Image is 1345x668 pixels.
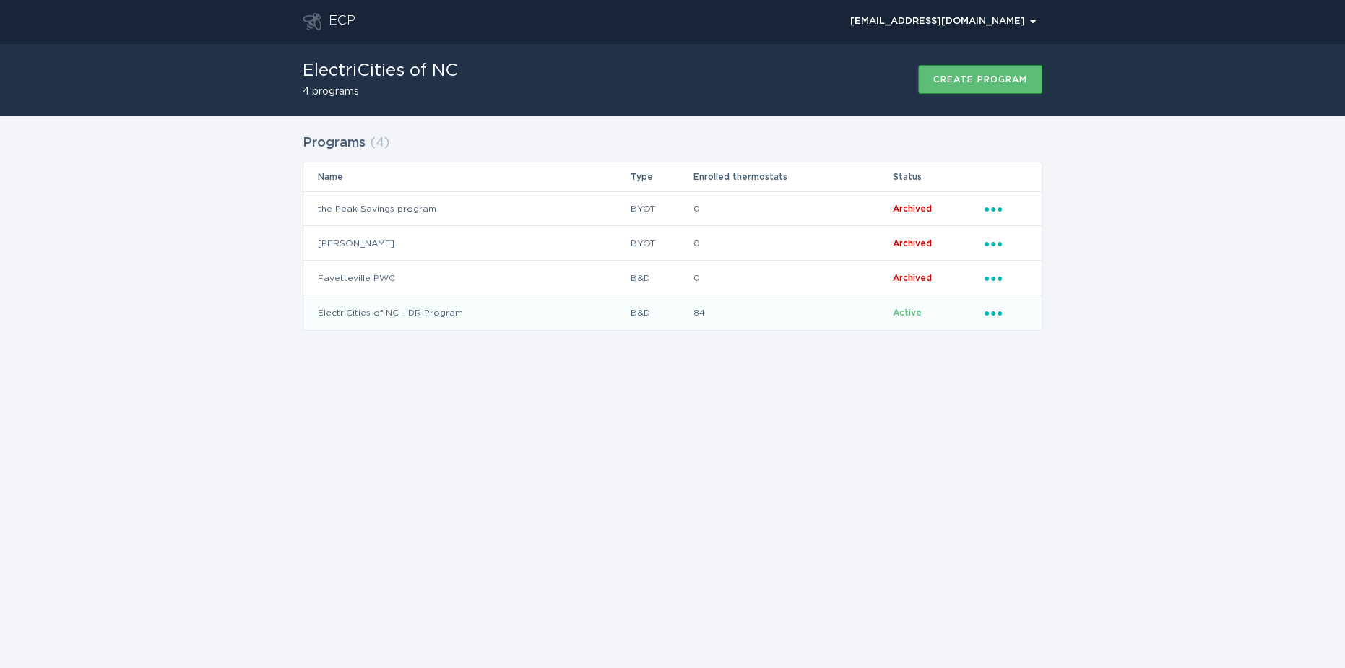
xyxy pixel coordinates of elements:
button: Open user account details [844,11,1042,32]
button: Create program [918,65,1042,94]
span: Archived [893,274,932,282]
th: Type [629,162,693,191]
div: Create program [933,75,1027,84]
span: Active [893,308,922,317]
td: BYOT [629,226,693,261]
h2: Programs [303,130,366,156]
td: the Peak Savings program [303,191,629,226]
td: ElectriCities of NC - DR Program [303,295,629,330]
button: Go to dashboard [303,13,321,30]
span: ( 4 ) [370,136,389,149]
h2: 4 programs [303,87,458,97]
h1: ElectriCities of NC [303,62,458,79]
div: Popover menu [985,270,1027,286]
th: Name [303,162,629,191]
td: B&D [629,295,693,330]
th: Enrolled thermostats [693,162,892,191]
div: Popover menu [985,305,1027,321]
span: Archived [893,239,932,248]
tr: 8f08b032e15948b8889833493abc4634 [303,226,1042,261]
td: [PERSON_NAME] [303,226,629,261]
div: ECP [329,13,355,30]
td: 0 [693,191,892,226]
th: Status [892,162,984,191]
td: 0 [693,226,892,261]
div: Popover menu [985,235,1027,251]
td: B&D [629,261,693,295]
div: Popover menu [985,201,1027,217]
tr: a59225d7cfa047ee984712128038072c [303,295,1042,330]
td: Fayetteville PWC [303,261,629,295]
tr: Table Headers [303,162,1042,191]
div: Popover menu [844,11,1042,32]
tr: 54477d92027e426a97e67601c60dec57 [303,191,1042,226]
tr: 04fbdf2fd0cd408793a1d0425b718d4a [303,261,1042,295]
td: 84 [693,295,892,330]
span: Archived [893,204,932,213]
td: BYOT [629,191,693,226]
td: 0 [693,261,892,295]
div: [EMAIL_ADDRESS][DOMAIN_NAME] [850,17,1036,26]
